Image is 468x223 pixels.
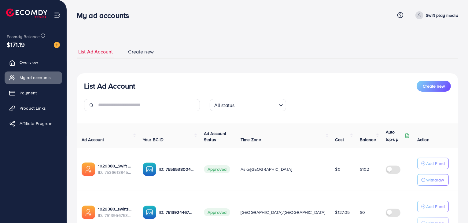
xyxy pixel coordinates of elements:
span: My ad accounts [20,75,51,81]
span: Create new [423,83,445,89]
div: <span class='underline'>1029380_Swift play media_01</span></br>7536613945482952722 [98,163,133,175]
span: Ad Account [82,137,104,143]
input: Search for option [236,100,276,110]
span: All status [213,101,236,110]
p: ID: 7513924467412992018 [159,209,194,216]
img: ic-ba-acc.ded83a64.svg [143,163,156,176]
a: Product Links [5,102,62,114]
span: Cost [335,137,344,143]
span: Ad Account Status [204,130,227,143]
span: ID: 7536613945482952722 [98,169,133,175]
button: Withdraw [417,174,449,186]
span: $171.19 [6,38,26,51]
span: $0 [360,209,365,215]
button: Add Fund [417,201,449,212]
span: Action [417,137,429,143]
img: menu [54,12,61,19]
a: Payment [5,87,62,99]
span: Overview [20,59,38,65]
img: ic-ads-acc.e4c84228.svg [82,206,95,219]
span: Approved [204,208,230,216]
div: Search for option [210,99,286,111]
span: Product Links [20,105,46,111]
button: Add Fund [417,158,449,169]
span: List Ad Account [78,48,113,55]
a: Swift play media [413,11,458,19]
span: $0 [335,166,341,172]
a: My ad accounts [5,71,62,84]
span: Ecomdy Balance [7,34,40,40]
span: [GEOGRAPHIC_DATA]/[GEOGRAPHIC_DATA] [241,209,326,215]
span: Approved [204,165,230,173]
img: ic-ads-acc.e4c84228.svg [82,163,95,176]
div: <span class='underline'>1029380_swiftservice_raafattelecom_01</span></br>7513956753319690241 [98,206,133,218]
p: Withdraw [426,176,444,184]
a: Affiliate Program [5,117,62,130]
span: Affiliate Program [20,120,52,126]
p: Add Fund [426,203,445,210]
p: ID: 7556538004362428432 [159,166,194,173]
p: Auto top-up [386,128,404,143]
img: image [54,42,60,48]
p: Add Fund [426,160,445,167]
span: Asia/[GEOGRAPHIC_DATA] [241,166,292,172]
h3: List Ad Account [84,82,135,90]
span: Payment [20,90,37,96]
span: Balance [360,137,376,143]
img: ic-ba-acc.ded83a64.svg [143,206,156,219]
a: 1029380_swiftservice_raafattelecom_01 [98,206,133,212]
p: Swift play media [426,12,458,19]
span: $102 [360,166,369,172]
button: Create new [417,81,451,92]
span: $127.05 [335,209,350,215]
span: Your BC ID [143,137,164,143]
span: ID: 7513956753319690241 [98,212,133,218]
a: Overview [5,56,62,68]
span: Create new [128,48,154,55]
iframe: Chat [442,196,463,218]
span: Time Zone [241,137,261,143]
h3: My ad accounts [77,11,134,20]
a: 1029380_Swift play media_01 [98,163,133,169]
img: logo [6,9,47,18]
